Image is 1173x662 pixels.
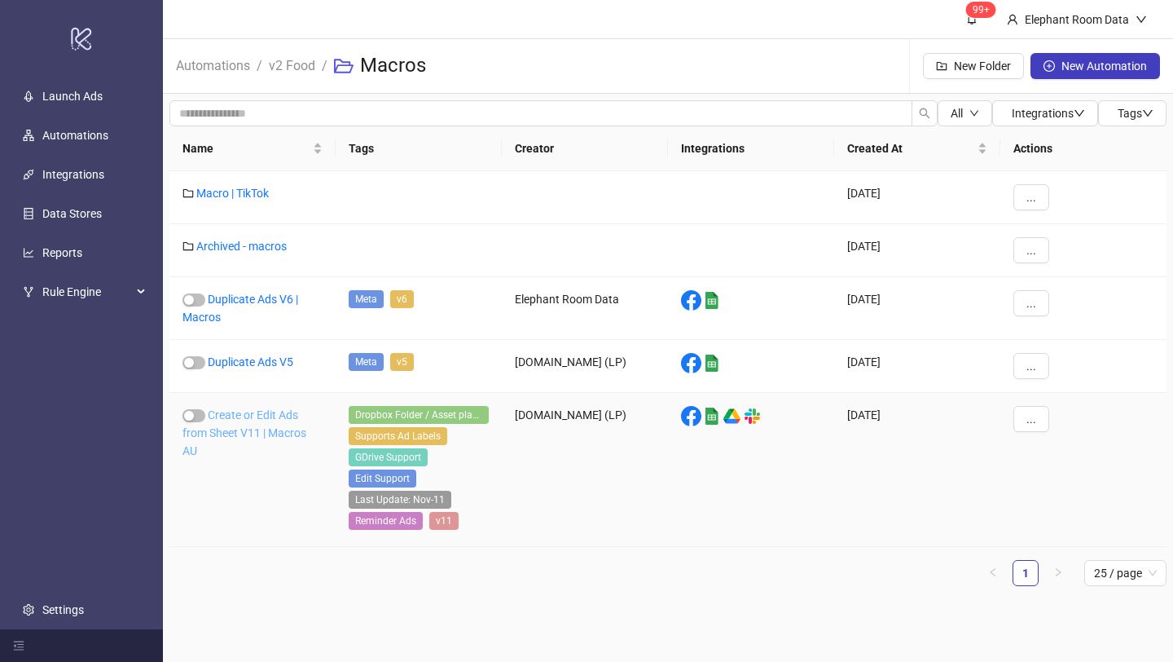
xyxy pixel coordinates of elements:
[966,2,996,18] sup: 1559
[390,290,414,308] span: v6
[1018,11,1136,29] div: Elephant Room Data
[42,90,103,103] a: Launch Ads
[1074,108,1085,119] span: down
[834,171,1000,224] div: [DATE]
[923,53,1024,79] button: New Folder
[196,187,269,200] a: Macro | TikTok
[1030,53,1160,79] button: New Automation
[1000,126,1166,171] th: Actions
[322,40,327,92] li: /
[42,168,104,181] a: Integrations
[1136,14,1147,25] span: down
[1026,297,1036,310] span: ...
[390,353,414,371] span: v5
[1026,244,1036,257] span: ...
[1026,191,1036,204] span: ...
[834,126,1000,171] th: Created At
[1026,360,1036,373] span: ...
[1013,406,1049,432] button: ...
[919,108,930,119] span: search
[349,512,423,530] span: Reminder Ads
[1084,560,1166,586] div: Page Size
[1045,560,1071,586] button: right
[1013,290,1049,316] button: ...
[182,241,194,252] span: folder
[1026,413,1036,426] span: ...
[42,129,108,142] a: Automations
[1007,14,1018,25] span: user
[182,188,194,199] span: folder
[349,406,489,424] span: Dropbox Folder / Asset placement detection
[847,139,974,157] span: Created At
[42,207,102,220] a: Data Stores
[1118,107,1153,120] span: Tags
[938,100,992,126] button: Alldown
[349,470,416,488] span: Edit Support
[936,60,947,72] span: folder-add
[266,55,319,73] a: v2 Food
[834,277,1000,340] div: [DATE]
[668,126,834,171] th: Integrations
[360,53,426,79] h3: Macros
[42,603,84,616] a: Settings
[1061,60,1147,73] span: New Automation
[208,355,293,369] a: Duplicate Ads V5
[334,56,354,76] span: folder-open
[502,340,668,393] div: [DOMAIN_NAME] (LP)
[1013,237,1049,263] button: ...
[834,340,1000,393] div: [DATE]
[1013,184,1049,210] button: ...
[336,126,502,171] th: Tags
[182,293,298,324] a: Duplicate Ads V6 | Macros
[42,246,82,259] a: Reports
[1053,567,1063,577] span: right
[349,427,447,445] span: Supports Ad Labels
[1013,353,1049,379] button: ...
[196,240,287,253] a: Archived - macros
[980,560,1006,586] li: Previous Page
[992,100,1098,126] button: Integrationsdown
[13,640,24,651] span: menu-fold
[1094,561,1157,585] span: 25 / page
[429,512,459,530] span: v11
[169,126,336,171] th: Name
[349,491,451,509] span: Last Update: Nov-11
[349,448,428,466] span: GDrive Support
[1013,560,1039,586] li: 1
[182,408,306,457] a: Create or Edit Ads from Sheet V11 | Macros AU
[257,40,262,92] li: /
[182,139,310,157] span: Name
[1013,561,1038,585] a: 1
[502,277,668,340] div: Elephant Room Data
[988,567,998,577] span: left
[969,108,979,118] span: down
[349,290,384,308] span: Meta
[1012,107,1085,120] span: Integrations
[1045,560,1071,586] li: Next Page
[502,126,668,171] th: Creator
[834,393,1000,547] div: [DATE]
[951,107,963,120] span: All
[502,393,668,547] div: [DOMAIN_NAME] (LP)
[23,286,34,298] span: fork
[1098,100,1166,126] button: Tagsdown
[349,353,384,371] span: Meta
[980,560,1006,586] button: left
[954,60,1011,73] span: New Folder
[1043,60,1055,72] span: plus-circle
[966,13,977,24] span: bell
[834,224,1000,277] div: [DATE]
[173,55,253,73] a: Automations
[42,276,132,308] span: Rule Engine
[1142,108,1153,119] span: down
